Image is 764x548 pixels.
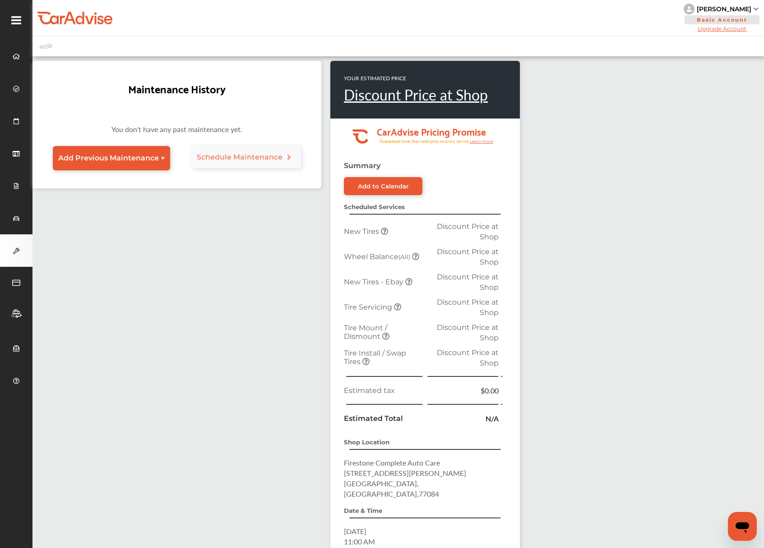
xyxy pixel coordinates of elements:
[344,478,439,499] span: [GEOGRAPHIC_DATA] , [GEOGRAPHIC_DATA] , 77084
[425,411,501,426] td: N/A
[685,15,759,24] span: Basic Account
[344,278,405,286] span: New Tires - Ebay
[192,146,301,169] a: Schedule Maintenance
[39,41,53,52] img: placeholder_car.fcab19be.svg
[344,203,405,210] strong: Scheduled Services
[697,5,751,13] div: [PERSON_NAME]
[380,138,470,144] tspan: Guaranteed lower than retail price on every service.
[437,247,499,266] span: Discount Price at Shop
[344,252,412,261] span: Wheel Balance
[344,526,366,536] span: [DATE]
[684,4,695,14] img: knH8PDtVvWoAbQRylUukY18CTiRevjo20fAtgn5MLBQj4uumYvk2MzTtcAIzfGAtb1XOLVMAvhLuqoNAbL4reqehy0jehNKdM...
[684,25,760,32] span: Upgrade Account
[344,468,466,478] span: [STREET_ADDRESS][PERSON_NAME]
[344,177,422,195] a: Add to Calendar
[58,154,165,162] span: Add Previous Maintenance +
[437,273,499,292] span: Discount Price at Shop
[344,161,381,170] strong: Summary
[344,507,382,514] strong: Date & Time
[53,146,170,170] a: Add Previous Maintenance +
[342,383,425,398] td: Estimated tax
[470,139,494,144] tspan: Learn more
[344,536,375,547] span: 11:00 AM
[197,153,282,161] span: Schedule Maintenance
[437,298,499,317] span: Discount Price at Shop
[344,324,387,341] span: Tire Mount / Dismount
[42,124,312,139] p: You don't have any past maintenance yet.
[437,323,499,342] span: Discount Price at Shop
[342,411,425,426] td: Estimated Total
[344,74,488,82] p: YOUR ESTIMATED PRICE
[437,348,499,367] span: Discount Price at Shop
[728,512,757,541] iframe: Button to launch messaging window
[377,123,486,139] tspan: CarAdvise Pricing Promise
[358,183,409,190] div: Add to Calendar
[344,457,440,468] span: Firestone Complete Auto Care
[344,84,488,105] a: Discount Price at Shop
[344,438,389,446] strong: Shop Location
[344,349,406,366] span: Tire Install / Swap Tires
[754,8,758,10] img: sCxJUJ+qAmfqhQGDUl18vwLg4ZYJ6CxN7XmbOMBAAAAAElFTkSuQmCC
[398,253,410,260] small: (All)
[344,303,394,311] span: Tire Servicing
[437,222,499,241] span: Discount Price at Shop
[128,79,226,97] h2: Maintenance History
[425,383,501,398] td: $0.00
[344,227,381,236] span: New Tires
